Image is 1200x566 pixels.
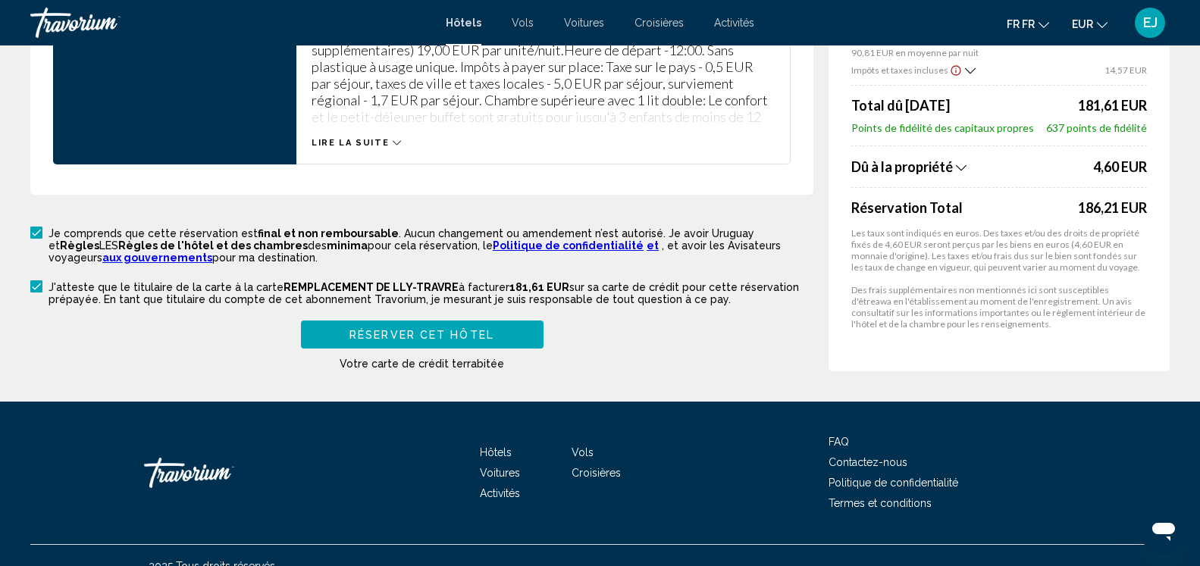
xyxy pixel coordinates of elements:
p: Montant total estimatif des taxes et frais pour cette réservation: 4,60 euros à l'arrivée. Arrivé... [312,8,775,122]
button: Lire la suite [312,137,401,149]
a: Activités [714,17,754,29]
span: Règles de l'hôtel et des chambres [118,239,308,252]
span: Votre carte de crédit terrabitée [340,358,504,370]
p: Je comprends que cette réservation est . Aucun changement ou amendement n’est autorisé. Je avoir ... [49,227,813,264]
a: Vols [572,446,594,458]
a: et [647,239,659,252]
span: 90,81 EUR en moyenne par nuit [851,47,979,58]
button: Menu utilisateur [1130,7,1170,39]
button: Changement de monnaie [1072,13,1108,35]
span: fr fr [1007,18,1035,30]
span: EUR [1072,18,1093,30]
span: 181,61 EUR [509,281,569,293]
p: Des frais supplémentaires non mentionnés ici sont susceptibles d'êtreawa en l'établissement au mo... [851,284,1147,330]
a: aux gouvernements [102,252,212,264]
a: Travorium [30,8,431,38]
span: 14,57 EUR [1104,64,1147,76]
span: final et non remboursable [258,227,399,239]
iframe: Bouton de lancement de la fenêtre de messagerie [1139,505,1188,554]
span: 181,61 EUR [1078,97,1147,114]
a: Hôtels [446,17,481,29]
span: REMPLACEMENT DE LLY-TRAVRE [284,281,459,293]
span: Réservation Total [851,199,1074,216]
a: FAQ [829,436,849,448]
a: Voitures [480,467,520,479]
a: Croisières [572,467,621,479]
button: Réserver cet hôtel [301,321,544,349]
span: Dû à la propriété [851,158,953,175]
a: Vols [512,17,534,29]
a: Croisières [634,17,684,29]
a: Politique de confidentialité [493,239,644,252]
button: Ventilation des taxes et taxes [851,62,976,77]
span: Impôts et taxes incluses [851,64,948,76]
a: Travorium [144,450,296,496]
span: 637 points de fidélité [1046,121,1147,134]
span: Points de fidélité des capitaux propres [851,121,1034,134]
a: Voitures [564,17,604,29]
div: 186,21 EUR [1078,199,1147,216]
span: EJ [1143,15,1158,30]
a: Activités [480,487,520,499]
p: Les taux sont indiqués en euros. Des taxes et/ou des droits de propriété fixés de 4,60 EUR seront... [851,227,1147,273]
a: Politique de confidentialité [829,477,958,489]
a: Hôtels [480,446,512,458]
a: Contactez-nous [829,456,907,468]
span: Total dû [DATE] [851,97,950,114]
p: J'atteste que le titulaire de la carte à la carte à facturer sur sa carte de crédit pour cette ré... [49,281,813,305]
a: Termes et conditions [829,497,932,509]
button: Changer de langue [1007,13,1049,35]
span: Réserver cet hôtel [349,329,494,341]
span: Règles [60,239,99,252]
span: 4,60 EUR [1093,158,1147,175]
button: Ventilation des taxes et taxes [851,158,1089,176]
span: minima [327,239,368,252]
button: Dénonciation des taxes et taxes [950,63,962,77]
span: Lire la suite [312,138,389,148]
